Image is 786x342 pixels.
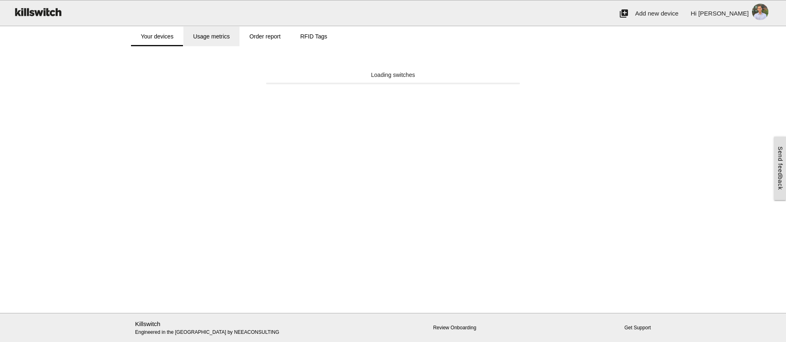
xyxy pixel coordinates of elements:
[135,320,160,327] a: Killswitch
[619,0,629,27] i: add_to_photos
[698,10,749,17] span: [PERSON_NAME]
[135,319,302,336] p: Engineered in the [GEOGRAPHIC_DATA] by NEEACONSULTING
[239,27,290,46] a: Order report
[266,71,520,79] div: Loading switches
[749,0,772,23] img: ACg8ocKlNS8UkOrKvqlvbnz9fjiZNzy_Xb3PM6dYKiZ9OrNxAdSqobvc=s96-c
[635,10,678,17] span: Add new device
[290,27,337,46] a: RFID Tags
[774,137,786,200] a: Send feedback
[183,27,239,46] a: Usage metrics
[131,27,183,46] a: Your devices
[12,0,63,23] img: ks-logo-black-160-b.png
[624,325,651,331] a: Get Support
[691,10,696,17] span: Hi
[433,325,476,331] a: Review Onboarding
